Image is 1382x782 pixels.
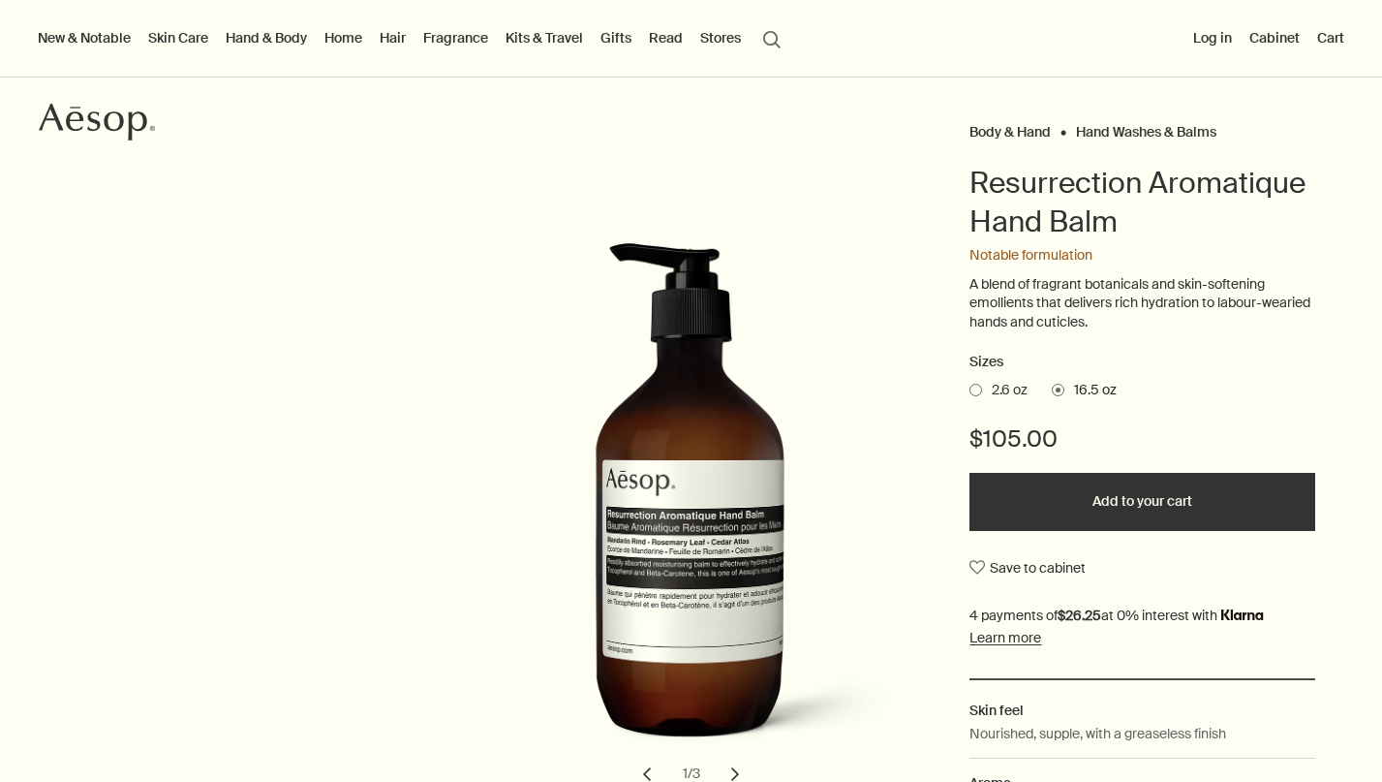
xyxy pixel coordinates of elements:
p: Nourished, supple, with a greaseless finish [969,723,1226,744]
h2: Skin feel [969,700,1315,721]
a: Hand Washes & Balms [1076,123,1216,132]
button: Cart [1313,25,1348,50]
a: Gifts [597,25,635,50]
button: Add to your cart - $105.00 [969,473,1315,531]
a: Hair [376,25,410,50]
span: 16.5 oz [1064,381,1117,400]
h1: Resurrection Aromatique Hand Balm [969,164,1315,241]
span: $105.00 [969,423,1058,454]
a: Body & Hand [969,123,1051,132]
img: Cream texture of Resurrection Aromatique Hand Balm [490,242,916,770]
a: Fragrance [419,25,492,50]
span: 2.6 oz [982,381,1028,400]
a: Read [645,25,687,50]
button: Log in [1189,25,1236,50]
a: Kits & Travel [502,25,587,50]
button: Save to cabinet [969,550,1086,585]
a: Home [321,25,366,50]
button: New & Notable [34,25,135,50]
button: Stores [696,25,745,50]
a: Aesop [34,98,160,151]
button: Open search [754,19,789,56]
a: Cabinet [1245,25,1304,50]
p: A blend of fragrant botanicals and skin-softening emollients that delivers rich hydration to labo... [969,275,1315,332]
a: Hand & Body [222,25,311,50]
svg: Aesop [39,103,155,141]
h2: Sizes [969,351,1315,374]
a: Skin Care [144,25,212,50]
